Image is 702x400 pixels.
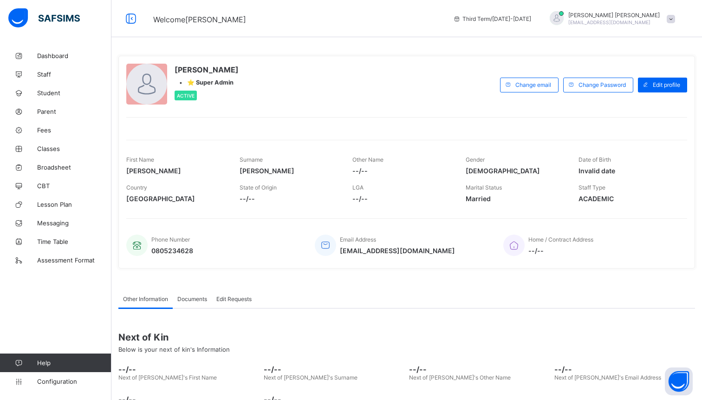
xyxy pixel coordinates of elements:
[126,195,226,203] span: [GEOGRAPHIC_DATA]
[37,182,111,190] span: CBT
[118,365,259,374] span: --/--
[118,332,695,343] span: Next of Kin
[554,374,661,381] span: Next of [PERSON_NAME]'s Email Address
[118,374,217,381] span: Next of [PERSON_NAME]'s First Name
[216,295,252,302] span: Edit Requests
[653,81,680,88] span: Edit profile
[453,15,531,22] span: session/term information
[352,184,364,191] span: LGA
[240,167,339,175] span: [PERSON_NAME]
[409,374,511,381] span: Next of [PERSON_NAME]'s Other Name
[126,167,226,175] span: [PERSON_NAME]
[37,256,111,264] span: Assessment Format
[126,184,147,191] span: Country
[37,164,111,171] span: Broadsheet
[528,247,593,255] span: --/--
[37,89,111,97] span: Student
[177,295,207,302] span: Documents
[264,365,404,374] span: --/--
[37,108,111,115] span: Parent
[37,126,111,134] span: Fees
[409,365,550,374] span: --/--
[578,81,626,88] span: Change Password
[8,8,80,28] img: safsims
[151,247,193,255] span: 0805234628
[352,167,452,175] span: --/--
[340,236,376,243] span: Email Address
[466,195,565,203] span: Married
[37,359,111,367] span: Help
[466,156,485,163] span: Gender
[37,219,111,227] span: Messaging
[466,184,502,191] span: Marital Status
[578,195,678,203] span: ACADEMIC
[151,236,190,243] span: Phone Number
[175,79,239,86] div: •
[37,52,111,59] span: Dashboard
[578,156,611,163] span: Date of Birth
[528,236,593,243] span: Home / Contract Address
[578,184,605,191] span: Staff Type
[177,93,195,98] span: Active
[578,167,678,175] span: Invalid date
[126,156,154,163] span: First Name
[123,295,168,302] span: Other Information
[568,12,660,19] span: [PERSON_NAME] [PERSON_NAME]
[187,79,234,86] span: ⭐ Super Admin
[153,15,246,24] span: Welcome [PERSON_NAME]
[568,20,650,25] span: [EMAIL_ADDRESS][DOMAIN_NAME]
[37,71,111,78] span: Staff
[240,195,339,203] span: --/--
[175,65,239,74] span: [PERSON_NAME]
[240,184,277,191] span: State of Origin
[37,238,111,245] span: Time Table
[37,378,111,385] span: Configuration
[515,81,551,88] span: Change email
[665,367,693,395] button: Open asap
[340,247,455,255] span: [EMAIL_ADDRESS][DOMAIN_NAME]
[352,195,452,203] span: --/--
[554,365,695,374] span: --/--
[37,201,111,208] span: Lesson Plan
[118,346,230,353] span: Below is your next of kin's Information
[352,156,383,163] span: Other Name
[37,145,111,152] span: Classes
[264,374,357,381] span: Next of [PERSON_NAME]'s Surname
[466,167,565,175] span: [DEMOGRAPHIC_DATA]
[240,156,263,163] span: Surname
[540,11,680,26] div: JohnHarvey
